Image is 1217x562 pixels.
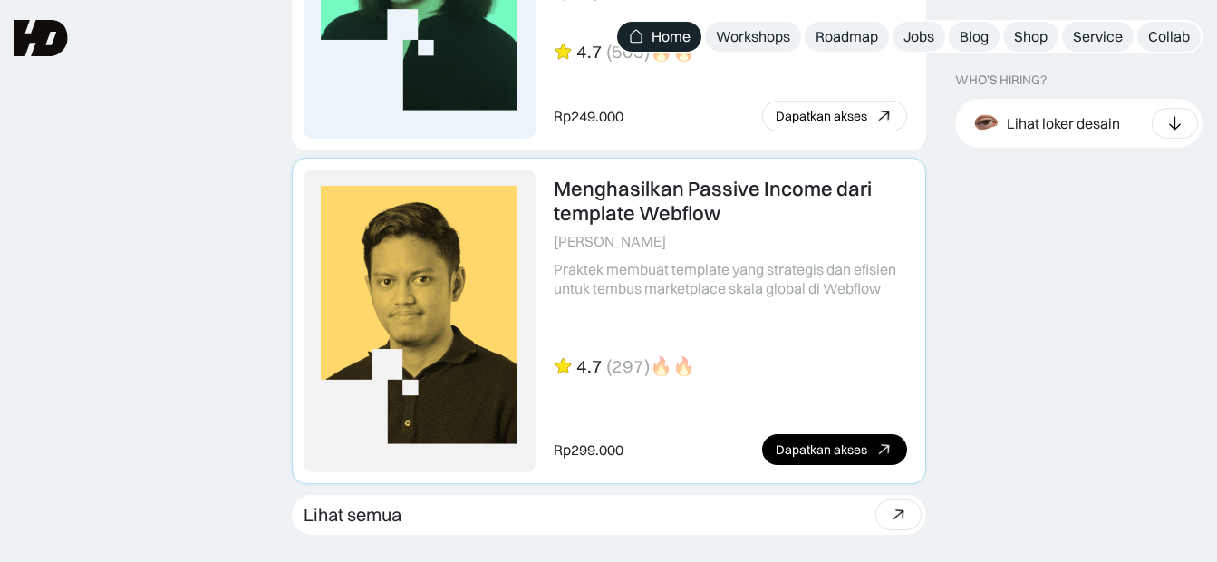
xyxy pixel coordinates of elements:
[903,27,934,46] div: Jobs
[949,22,1000,52] a: Blog
[652,27,691,46] div: Home
[705,22,801,52] a: Workshops
[1062,22,1134,52] a: Service
[304,504,401,526] div: Lihat semua
[960,27,989,46] div: Blog
[776,442,867,458] div: Dapatkan akses
[554,107,623,126] div: Rp249.000
[716,27,790,46] div: Workshops
[1014,27,1048,46] div: Shop
[1073,27,1123,46] div: Service
[1137,22,1201,52] a: Collab
[805,22,889,52] a: Roadmap
[893,22,945,52] a: Jobs
[816,27,878,46] div: Roadmap
[617,22,701,52] a: Home
[1003,22,1058,52] a: Shop
[1007,113,1120,132] div: Lihat loker desain
[1148,27,1190,46] div: Collab
[955,73,1047,88] div: WHO’S HIRING?
[762,434,907,465] a: Dapatkan akses
[554,441,623,460] div: Rp299.000
[292,495,926,535] a: Lihat semua
[776,109,867,124] div: Dapatkan akses
[762,101,907,131] a: Dapatkan akses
